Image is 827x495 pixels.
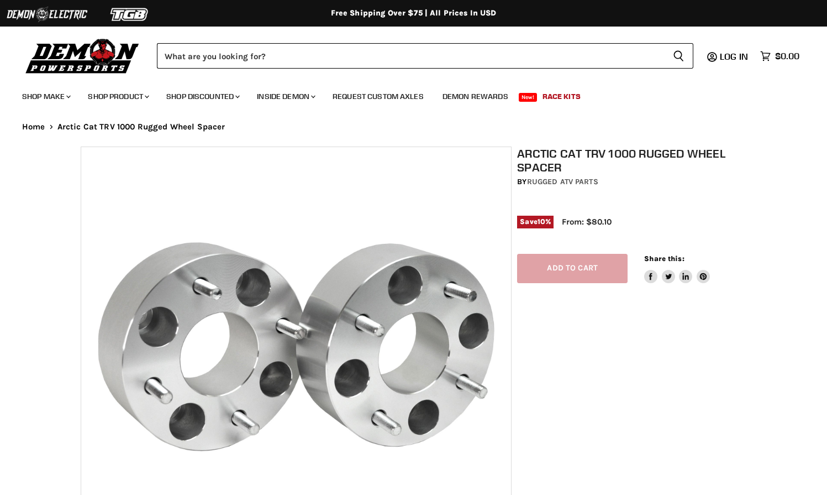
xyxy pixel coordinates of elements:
a: Home [22,122,45,132]
span: From: $80.10 [562,217,612,227]
span: 10 [538,217,545,226]
input: Search [157,43,664,69]
ul: Main menu [14,81,797,108]
a: Shop Discounted [158,85,246,108]
a: Race Kits [534,85,589,108]
a: $0.00 [755,48,805,64]
a: Demon Rewards [434,85,517,108]
img: TGB Logo 2 [88,4,171,25]
a: Rugged ATV Parts [527,177,598,186]
span: Share this: [644,254,684,263]
img: Demon Electric Logo 2 [6,4,88,25]
div: by [517,176,752,188]
h1: Arctic Cat TRV 1000 Rugged Wheel Spacer [517,147,752,174]
aside: Share this: [644,254,710,283]
button: Search [664,43,693,69]
a: Shop Make [14,85,77,108]
a: Inside Demon [249,85,322,108]
span: Save % [517,216,554,228]
a: Request Custom Axles [324,85,432,108]
a: Shop Product [80,85,156,108]
span: Log in [720,51,748,62]
form: Product [157,43,693,69]
span: New! [519,93,538,102]
a: Log in [715,51,755,61]
img: Demon Powersports [22,36,143,75]
span: Arctic Cat TRV 1000 Rugged Wheel Spacer [57,122,225,132]
span: $0.00 [775,51,799,61]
